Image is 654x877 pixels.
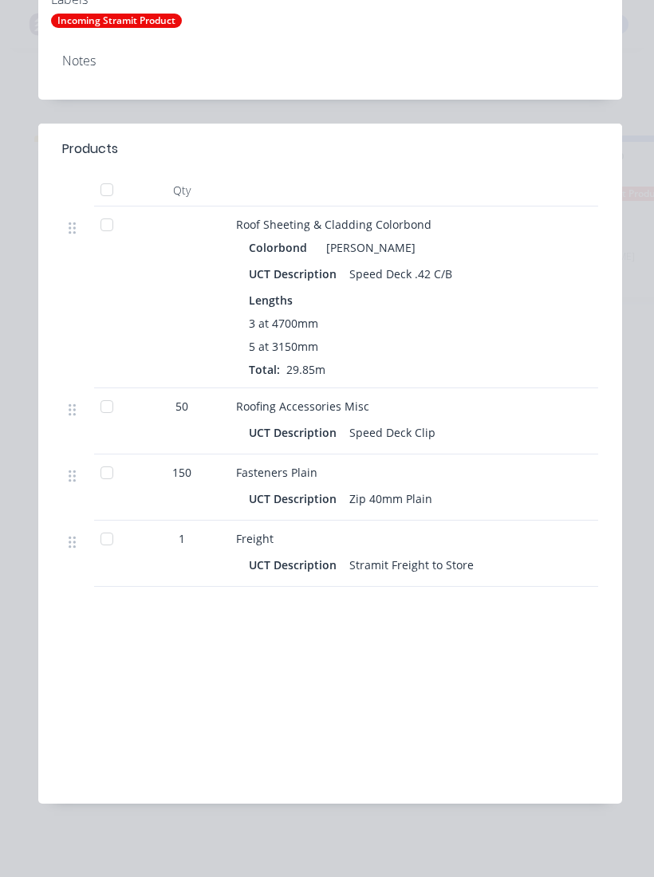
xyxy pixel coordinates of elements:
[236,531,274,546] span: Freight
[280,362,332,377] span: 29.85m
[236,465,317,480] span: Fasteners Plain
[62,140,118,159] div: Products
[320,236,416,259] div: [PERSON_NAME]
[236,399,369,414] span: Roofing Accessories Misc
[249,236,313,259] div: Colorbond
[249,315,318,332] span: 3 at 4700mm
[134,175,230,206] div: Qty
[343,487,439,510] div: Zip 40mm Plain
[249,487,343,510] div: UCT Description
[343,553,480,576] div: Stramit Freight to Store
[62,53,598,69] div: Notes
[249,338,318,355] span: 5 at 3150mm
[343,421,442,444] div: Speed Deck Clip
[236,217,431,232] span: Roof Sheeting & Cladding Colorbond
[249,292,293,309] span: Lengths
[51,14,182,28] div: Incoming Stramit Product
[249,262,343,285] div: UCT Description
[175,398,188,415] span: 50
[172,464,191,481] span: 150
[179,530,185,547] span: 1
[249,421,343,444] div: UCT Description
[249,553,343,576] div: UCT Description
[249,362,280,377] span: Total:
[343,262,459,285] div: Speed Deck .42 C/B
